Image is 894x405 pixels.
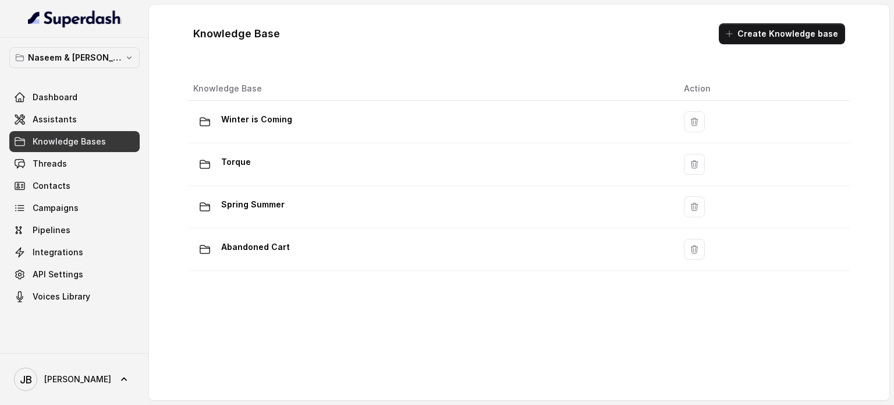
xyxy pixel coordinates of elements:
h1: Knowledge Base [193,24,280,43]
p: Torque [221,153,251,171]
span: Integrations [33,246,83,258]
span: Knowledge Bases [33,136,106,147]
p: Abandoned Cart [221,238,290,256]
text: JB [20,374,32,386]
span: Voices Library [33,291,90,302]
span: Pipelines [33,224,70,236]
a: Contacts [9,175,140,196]
a: Knowledge Bases [9,131,140,152]
a: Campaigns [9,198,140,219]
a: [PERSON_NAME] [9,363,140,396]
th: Action [675,77,850,101]
th: Knowledge Base [189,77,675,101]
span: Threads [33,158,67,170]
a: Dashboard [9,87,140,108]
a: Pipelines [9,220,140,241]
a: Integrations [9,242,140,263]
p: Spring Summer [221,195,285,214]
a: Voices Library [9,286,140,307]
span: API Settings [33,269,83,280]
span: [PERSON_NAME] [44,374,111,385]
span: Campaigns [33,202,79,214]
a: Assistants [9,109,140,130]
a: API Settings [9,264,140,285]
a: Threads [9,153,140,174]
span: Contacts [33,180,70,192]
span: Assistants [33,114,77,125]
span: Dashboard [33,91,77,103]
img: light.svg [28,9,122,28]
button: Naseem & [PERSON_NAME] [9,47,140,68]
p: Winter is Coming [221,110,292,129]
p: Naseem & [PERSON_NAME] [28,51,121,65]
button: Create Knowledge base [719,23,845,44]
